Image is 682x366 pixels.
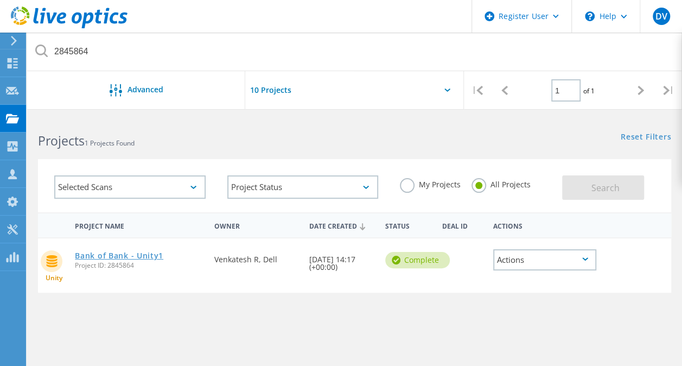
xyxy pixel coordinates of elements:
div: Complete [385,252,450,268]
div: [DATE] 14:17 (+00:00) [304,238,380,282]
div: | [464,71,491,110]
span: Search [591,182,619,194]
span: of 1 [583,86,595,96]
a: Reset Filters [621,133,671,142]
div: Status [380,215,437,235]
label: My Projects [400,178,461,188]
span: Advanced [128,86,163,93]
span: 1 Projects Found [85,138,135,148]
div: Venkatesh R, Dell [209,238,304,274]
div: Owner [209,215,304,235]
div: Actions [493,249,596,270]
div: Actions [488,215,602,235]
svg: \n [585,11,595,21]
div: Project Status [227,175,379,199]
span: Unity [46,275,62,281]
span: DV [655,12,667,21]
a: Live Optics Dashboard [11,23,128,30]
a: Bank of Bank - Unity1 [75,252,163,260]
div: Selected Scans [54,175,206,199]
div: | [655,71,682,110]
div: Project Name [69,215,209,235]
div: Date Created [304,215,380,236]
label: All Projects [471,178,531,188]
span: Project ID: 2845864 [75,262,203,269]
button: Search [562,175,644,200]
b: Projects [38,132,85,149]
div: Deal Id [437,215,487,235]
